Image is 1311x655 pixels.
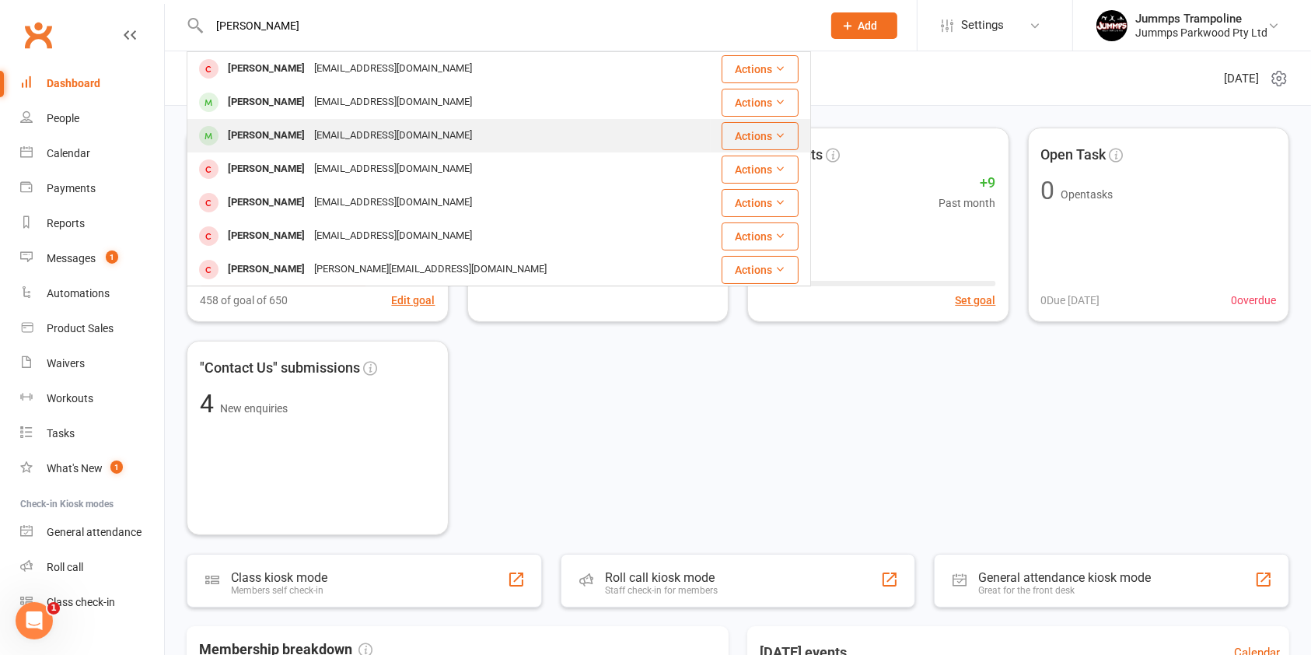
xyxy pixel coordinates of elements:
div: Waivers [47,357,85,370]
span: Add [858,19,878,32]
span: +9 [939,172,996,194]
div: Reports [47,217,85,229]
span: Settings [961,8,1004,43]
span: 0 Due [DATE] [1041,292,1100,309]
div: [PERSON_NAME] [223,258,309,281]
div: [EMAIL_ADDRESS][DOMAIN_NAME] [309,124,477,147]
div: Roll call [47,561,83,573]
a: People [20,101,164,136]
a: Workouts [20,381,164,416]
span: Open tasks [1061,188,1113,201]
button: Add [831,12,897,39]
a: Waivers [20,346,164,381]
a: Clubworx [19,16,58,54]
div: [EMAIL_ADDRESS][DOMAIN_NAME] [309,58,477,80]
iframe: Intercom live chat [16,602,53,639]
div: Tasks [47,427,75,440]
div: [PERSON_NAME] [223,58,309,80]
a: Calendar [20,136,164,171]
div: Workouts [47,392,93,405]
a: Product Sales [20,311,164,346]
div: Jummps Parkwood Pty Ltd [1135,26,1267,40]
div: Calendar [47,147,90,159]
div: What's New [47,462,103,475]
span: 458 of goal of 650 [200,292,288,309]
span: 1 [110,461,123,474]
button: Edit goal [392,292,435,309]
button: Actions [722,189,799,217]
div: Dashboard [47,77,100,89]
div: Members self check-in [231,585,327,596]
div: Class kiosk mode [231,570,327,585]
a: Automations [20,276,164,311]
a: What's New1 [20,451,164,486]
div: [PERSON_NAME] [223,124,309,147]
div: General attendance [47,526,142,538]
div: Messages [47,252,96,264]
button: Actions [722,122,799,150]
span: New enquiries [220,402,288,415]
div: General attendance kiosk mode [978,570,1151,585]
a: Reports [20,206,164,241]
div: [PERSON_NAME] [223,158,309,180]
div: 0 [1041,178,1055,203]
img: thumb_image1698795904.png [1096,10,1127,41]
div: Great for the front desk [978,585,1151,596]
div: [EMAIL_ADDRESS][DOMAIN_NAME] [309,91,477,114]
a: Messages 1 [20,241,164,276]
a: Class kiosk mode [20,585,164,620]
a: Payments [20,171,164,206]
div: Payments [47,182,96,194]
div: Jummps Trampoline [1135,12,1267,26]
span: [DATE] [1224,69,1259,88]
button: Set goal [956,292,996,309]
div: [PERSON_NAME][EMAIL_ADDRESS][DOMAIN_NAME] [309,258,551,281]
span: Open Task [1041,144,1106,166]
button: Actions [722,256,799,284]
a: Roll call [20,550,164,585]
span: Past month [939,194,996,212]
div: People [47,112,79,124]
div: Roll call kiosk mode [605,570,718,585]
span: 4 [200,389,220,419]
span: 0 overdue [1231,292,1276,309]
div: Automations [47,287,110,299]
div: [EMAIL_ADDRESS][DOMAIN_NAME] [309,191,477,214]
button: Actions [722,55,799,83]
input: Search... [205,15,811,37]
div: [PERSON_NAME] [223,191,309,214]
button: Actions [722,89,799,117]
span: 1 [106,250,118,264]
div: [PERSON_NAME] [223,91,309,114]
div: Staff check-in for members [605,585,718,596]
span: 1 [47,602,60,615]
a: Dashboard [20,66,164,101]
a: General attendance kiosk mode [20,515,164,550]
div: [EMAIL_ADDRESS][DOMAIN_NAME] [309,158,477,180]
div: Class check-in [47,596,115,608]
a: Tasks [20,416,164,451]
span: "Contact Us" submissions [200,357,360,380]
div: Product Sales [47,322,114,335]
button: Actions [722,222,799,250]
div: [PERSON_NAME] [223,225,309,247]
div: [EMAIL_ADDRESS][DOMAIN_NAME] [309,225,477,247]
button: Actions [722,156,799,184]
